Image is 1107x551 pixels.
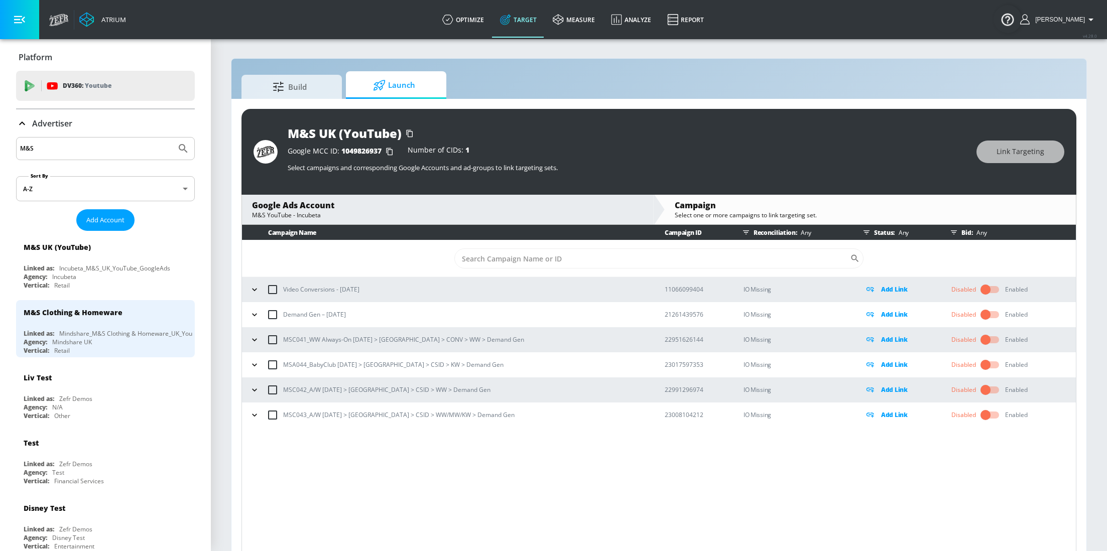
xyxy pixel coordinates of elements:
[864,309,935,320] div: Add Link
[24,329,54,338] div: Linked as:
[76,209,135,231] button: Add Account
[24,272,47,281] div: Agency:
[19,52,52,63] p: Platform
[16,365,195,423] div: Liv TestLinked as:Zefr DemosAgency:N/AVertical:Other
[492,2,545,38] a: Target
[1083,33,1097,39] span: v 4.28.0
[659,2,712,38] a: Report
[24,394,54,403] div: Linked as:
[52,403,63,411] div: N/A
[951,385,976,394] div: Disabled
[283,334,524,345] p: MSC041_WW Always-On [DATE] > [GEOGRAPHIC_DATA] > CONV > WW > Demand Gen
[434,2,492,38] a: optimize
[16,300,195,357] div: M&S Clothing & HomewareLinked as:Mindshare_M&S Clothing & Homeware_UK_YouTube_GoogleAdsAgency:Min...
[675,200,1066,211] div: Campaign
[252,211,643,219] div: M&S YouTube - Incubeta
[675,211,1066,219] div: Select one or more campaigns to link targeting set.
[252,200,643,211] div: Google Ads Account
[242,195,653,224] div: Google Ads AccountM&S YouTube - Incubeta
[24,403,47,411] div: Agency:
[16,431,195,488] div: TestLinked as:Zefr DemosAgency:TestVertical:Financial Services
[665,334,727,345] p: 22951626144
[252,75,328,99] span: Build
[649,225,727,240] th: Campaign ID
[454,248,864,268] div: Search CID Name or Number
[665,384,727,395] p: 22991296974
[951,285,976,294] div: Disabled
[881,284,908,295] p: Add Link
[341,146,382,156] span: 1049826937
[29,173,50,179] label: Sort By
[85,80,111,91] p: Youtube
[744,384,848,395] p: IO Missing
[283,409,515,420] p: MSC043_A/W [DATE] > [GEOGRAPHIC_DATA] > CSID > WW/MW/KW > Demand Gen
[881,384,908,395] p: Add Link
[52,533,85,542] div: Disney Test
[59,394,92,403] div: Zefr Demos
[1005,335,1028,344] div: Enabled
[951,310,976,319] div: Disabled
[63,80,111,91] p: DV360:
[864,334,935,345] div: Add Link
[744,309,848,320] p: IO Missing
[24,281,49,290] div: Vertical:
[797,227,811,238] p: Any
[79,12,126,27] a: Atrium
[52,468,64,477] div: Test
[283,309,346,320] p: Demand Gen – [DATE]
[16,71,195,101] div: DV360: Youtube
[744,334,848,345] p: IO Missing
[864,409,935,421] div: Add Link
[972,227,987,238] p: Any
[283,284,359,295] p: Video Conversions - [DATE]
[881,309,908,320] p: Add Link
[32,118,72,129] p: Advertiser
[54,411,70,420] div: Other
[24,411,49,420] div: Vertical:
[744,409,848,421] p: IO Missing
[465,145,469,155] span: 1
[59,460,92,468] div: Zefr Demos
[1031,16,1085,23] span: login as: stephanie.wolklin@zefr.com
[665,309,727,320] p: 21261439576
[54,346,70,355] div: Retail
[16,43,195,71] div: Platform
[24,542,49,550] div: Vertical:
[52,338,92,346] div: Mindshare UK
[24,438,39,448] div: Test
[54,281,70,290] div: Retail
[951,335,976,344] div: Disabled
[16,109,195,137] div: Advertiser
[59,525,92,533] div: Zefr Demos
[24,460,54,468] div: Linked as:
[744,284,848,295] p: IO Missing
[1020,14,1097,26] button: [PERSON_NAME]
[20,142,172,155] input: Search by name
[881,359,908,370] p: Add Link
[24,338,47,346] div: Agency:
[1005,385,1028,394] div: Enabled
[744,359,848,370] p: IO Missing
[356,73,432,97] span: Launch
[59,264,170,272] div: Incubeta_M&S_UK_YouTube_GoogleAds
[739,225,848,240] div: Reconciliation:
[408,147,469,157] div: Number of CIDs:
[24,242,91,252] div: M&S UK (YouTube)
[283,384,490,395] p: MSC042_A/W [DATE] > [GEOGRAPHIC_DATA] > CSID > WW > Demand Gen
[52,272,76,281] div: Incubeta
[665,409,727,420] p: 23008104212
[24,373,52,382] div: Liv Test
[881,409,908,421] p: Add Link
[24,533,47,542] div: Agency:
[86,214,125,226] span: Add Account
[24,525,54,533] div: Linked as:
[288,125,402,142] div: M&S UK (YouTube)
[895,227,909,238] p: Any
[603,2,659,38] a: Analyze
[951,360,976,369] div: Disabled
[24,308,122,317] div: M&S Clothing & Homeware
[951,410,976,420] div: Disabled
[1005,285,1028,294] div: Enabled
[864,284,935,295] div: Add Link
